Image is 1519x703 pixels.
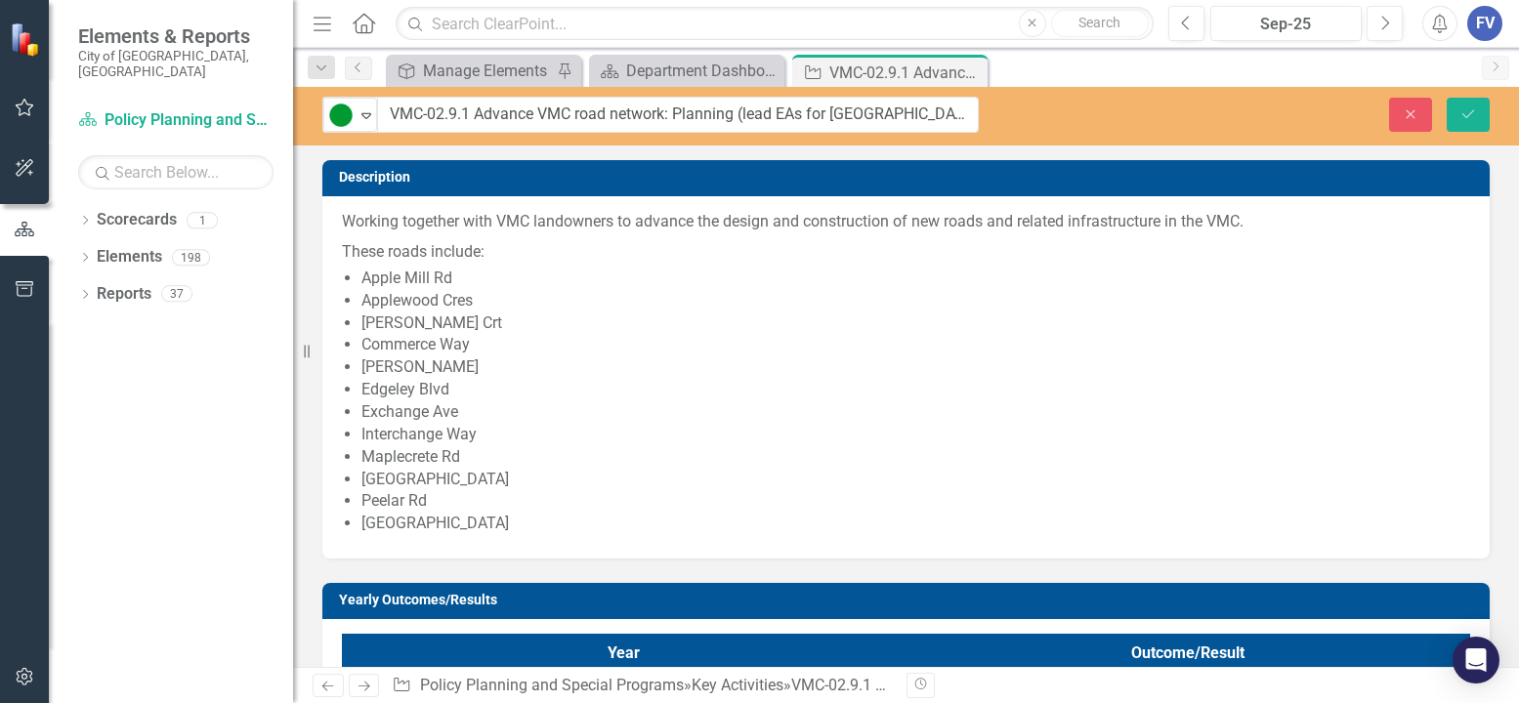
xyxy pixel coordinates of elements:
a: Department Dashboard [594,59,780,83]
li: Edgeley Blvd [361,379,1470,401]
li: Exchange Ave [361,401,1470,424]
li: Commerce Way [361,334,1470,356]
div: » » [392,675,891,697]
div: 1 [187,212,218,228]
img: ClearPoint Strategy [10,22,44,57]
a: Policy Planning and Special Programs [420,676,684,694]
input: Search ClearPoint... [396,7,1153,41]
small: City of [GEOGRAPHIC_DATA], [GEOGRAPHIC_DATA] [78,48,274,80]
h3: Description [339,170,1480,185]
div: Open Intercom Messenger [1453,637,1499,683]
p: These roads include: [342,237,1470,264]
a: Key Activities [692,676,783,694]
div: Manage Elements [423,59,552,83]
span: Search [1078,15,1120,30]
div: 198 [172,249,210,266]
li: Applewood Cres [361,290,1470,312]
button: FV [1467,6,1502,41]
h3: Yearly Outcomes/Results [339,593,1480,607]
a: Policy Planning and Special Programs [78,109,274,132]
div: 37 [161,286,192,303]
span: Outcome/Result [1131,643,1245,662]
div: Sep-25 [1217,13,1356,36]
li: [PERSON_NAME] [361,356,1470,379]
a: Reports [97,283,151,306]
li: Maplecrete Rd [361,446,1470,469]
a: Manage Elements [391,59,552,83]
li: Peelar Rd [361,490,1470,513]
li: Apple Mill Rd [361,268,1470,290]
img: Proceeding as Anticipated [329,103,353,127]
li: [GEOGRAPHIC_DATA] [361,513,1470,535]
a: Elements [97,246,162,269]
input: Search Below... [78,155,274,189]
div: VMC-02.9.1 Advance VMC road network: Planning (lead EAs for [GEOGRAPHIC_DATA]), Detailed Design (... [829,61,983,85]
span: Elements & Reports [78,24,274,48]
p: Working together with VMC landowners to advance the design and construction of new roads and rela... [342,211,1470,237]
li: [PERSON_NAME] Crt [361,312,1470,335]
button: Sep-25 [1210,6,1363,41]
input: This field is required [377,97,979,133]
a: Scorecards [97,209,177,231]
li: Interchange Way [361,424,1470,446]
button: Search [1051,10,1149,37]
span: Year [608,643,640,662]
div: Department Dashboard [626,59,780,83]
li: [GEOGRAPHIC_DATA] [361,469,1470,491]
